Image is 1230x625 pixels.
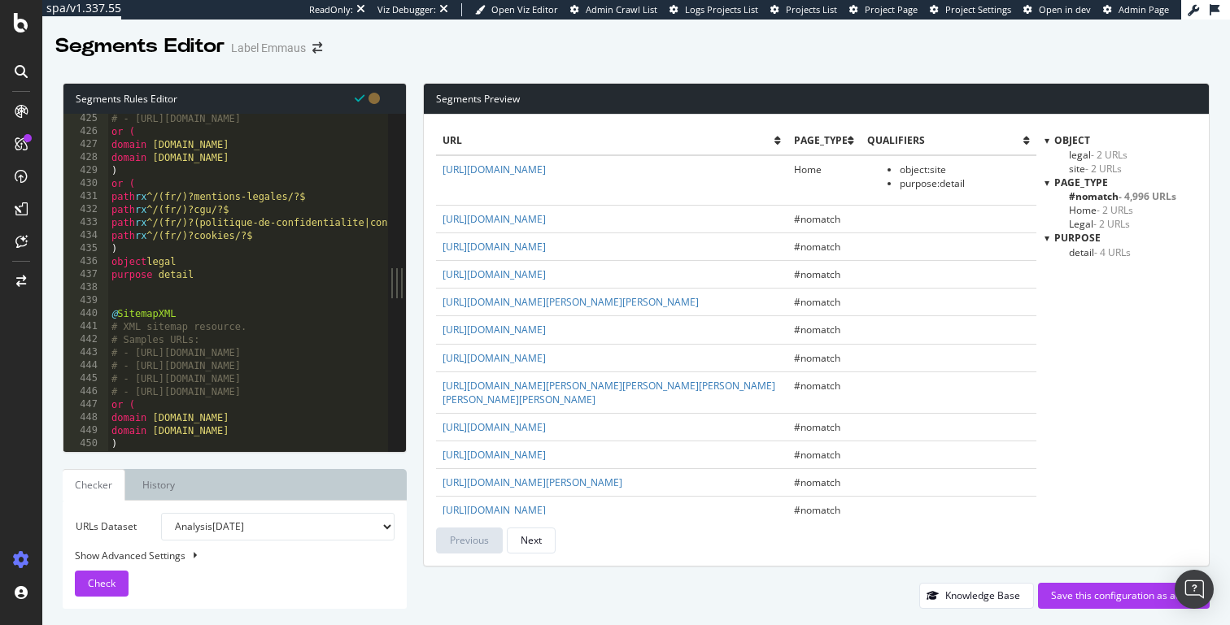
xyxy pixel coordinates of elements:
[1119,189,1176,203] span: - 4,996 URLs
[794,163,822,176] span: Home
[900,163,1030,176] li: object : site
[1069,245,1131,259] span: Click to filter purpose on detail
[794,267,840,281] span: #nomatch
[443,212,546,226] a: [URL][DOMAIN_NAME]
[1054,176,1108,189] span: page_type
[63,307,108,320] div: 440
[443,475,622,489] a: [URL][DOMAIN_NAME][PERSON_NAME]
[63,255,108,268] div: 436
[1085,162,1122,176] span: - 2 URLs
[63,398,108,411] div: 447
[794,475,840,489] span: #nomatch
[930,3,1011,16] a: Project Settings
[900,176,1030,190] li: purpose : detail
[75,571,129,597] button: Check
[443,351,546,365] a: [URL][DOMAIN_NAME]
[63,164,108,177] div: 429
[63,151,108,164] div: 428
[521,533,542,547] div: Next
[355,90,364,106] span: Syntax is valid
[63,372,108,385] div: 445
[919,588,1034,602] a: Knowledge Base
[231,40,306,56] div: Label Emmaus
[507,527,556,553] button: Next
[443,240,546,254] a: [URL][DOMAIN_NAME]
[586,3,657,15] span: Admin Crawl List
[1054,231,1101,245] span: purpose
[794,133,848,147] span: page_type
[436,527,503,553] button: Previous
[1051,588,1197,602] div: Save this configuration as active
[794,240,840,254] span: #nomatch
[685,3,758,15] span: Logs Projects List
[794,420,840,434] span: #nomatch
[1069,203,1133,217] span: Click to filter page_type on Home
[63,385,108,398] div: 446
[63,112,108,125] div: 425
[63,242,108,255] div: 435
[63,281,108,294] div: 438
[475,3,558,16] a: Open Viz Editor
[63,177,108,190] div: 430
[369,90,380,106] span: You have unsaved modifications
[312,42,322,54] div: arrow-right-arrow-left
[794,212,840,226] span: #nomatch
[443,295,699,309] a: [URL][DOMAIN_NAME][PERSON_NAME][PERSON_NAME]
[794,448,840,462] span: #nomatch
[945,3,1011,15] span: Project Settings
[867,133,1023,147] span: qualifiers
[1119,3,1169,15] span: Admin Page
[1038,583,1210,609] button: Save this configuration as active
[129,469,188,501] a: History
[570,3,657,16] a: Admin Crawl List
[63,203,108,216] div: 432
[443,267,546,281] a: [URL][DOMAIN_NAME]
[443,420,546,434] a: [URL][DOMAIN_NAME]
[794,379,840,393] span: #nomatch
[443,163,546,176] a: [URL][DOMAIN_NAME]
[1103,3,1169,16] a: Admin Page
[55,33,225,60] div: Segments Editor
[945,588,1020,602] div: Knowledge Base
[794,503,840,517] span: #nomatch
[491,3,558,15] span: Open Viz Editor
[1091,148,1127,162] span: - 2 URLs
[309,3,353,16] div: ReadOnly:
[63,229,108,242] div: 434
[450,533,489,547] div: Previous
[63,320,108,333] div: 441
[63,190,108,203] div: 431
[1094,245,1131,259] span: - 4 URLs
[63,513,149,540] label: URLs Dataset
[1069,162,1122,176] span: Click to filter object on site
[443,323,546,336] a: [URL][DOMAIN_NAME]
[849,3,918,16] a: Project Page
[377,3,436,16] div: Viz Debugger:
[1069,217,1130,231] span: Click to filter page_type on Legal
[63,469,125,501] a: Checker
[424,84,1209,115] div: Segments Preview
[63,359,108,372] div: 444
[1093,217,1130,231] span: - 2 URLs
[63,411,108,424] div: 448
[1039,3,1091,15] span: Open in dev
[794,351,840,365] span: #nomatch
[786,3,837,15] span: Projects List
[1175,570,1214,609] div: Open Intercom Messenger
[794,295,840,309] span: #nomatch
[63,294,108,307] div: 439
[1054,133,1090,147] span: object
[1069,189,1176,203] span: Click to filter page_type on #nomatch
[63,346,108,359] div: 443
[1097,203,1133,217] span: - 2 URLs
[670,3,758,16] a: Logs Projects List
[63,125,108,138] div: 426
[63,437,108,450] div: 450
[63,138,108,151] div: 427
[770,3,837,16] a: Projects List
[1069,148,1127,162] span: Click to filter object on legal
[443,448,546,462] a: [URL][DOMAIN_NAME]
[63,268,108,281] div: 437
[63,216,108,229] div: 433
[63,450,108,463] div: 451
